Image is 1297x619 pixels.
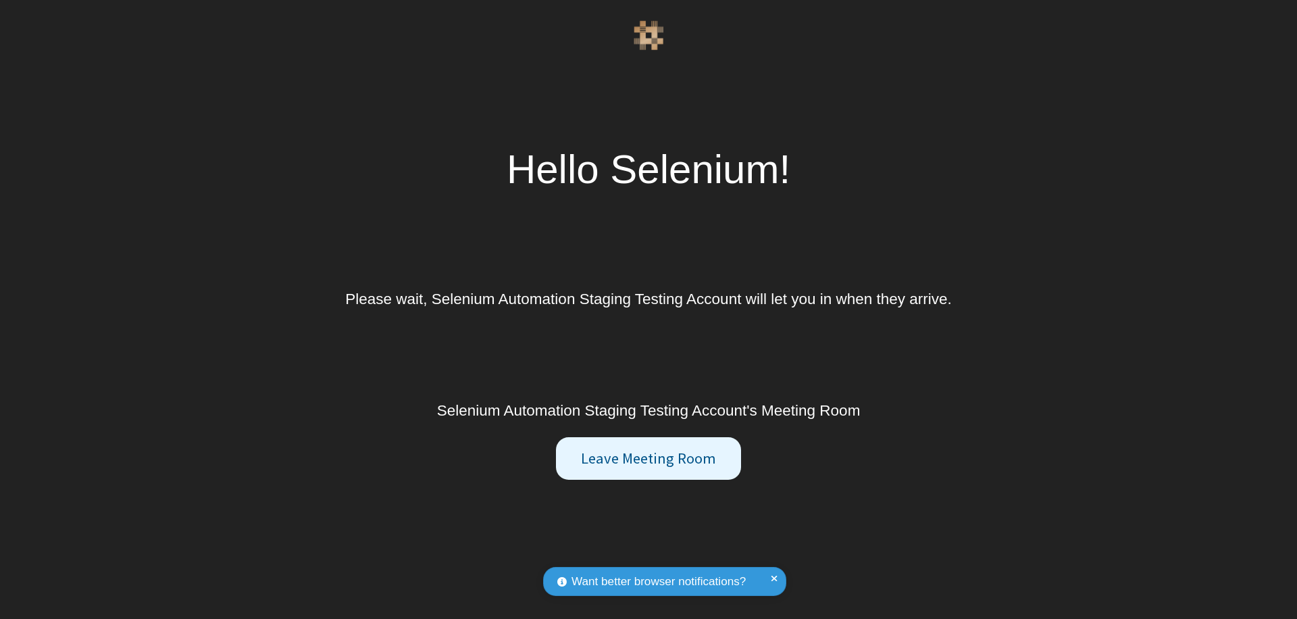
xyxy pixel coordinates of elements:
[571,573,746,591] span: Want better browser notifications?
[556,437,740,480] button: Leave Meeting Room
[437,399,861,422] div: Selenium Automation Staging Testing Account's Meeting Room
[507,139,790,200] div: Hello Selenium!
[634,20,664,51] img: QA Selenium DO NOT DELETE OR CHANGE
[345,288,952,311] div: Please wait, Selenium Automation Staging Testing Account will let you in when they arrive.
